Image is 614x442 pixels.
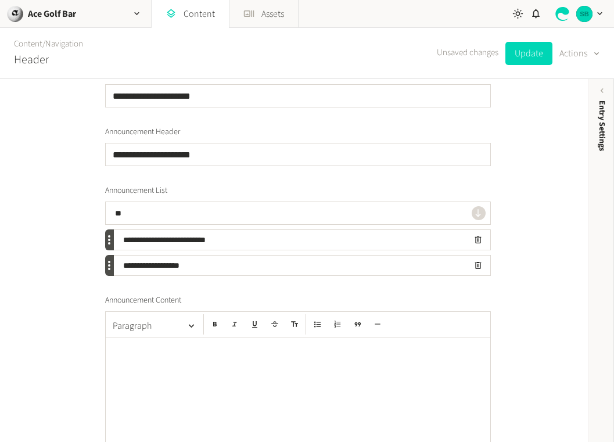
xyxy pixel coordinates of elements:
img: Ace Golf Bar [7,6,23,22]
span: Entry Settings [596,100,608,151]
span: Unsaved changes [437,46,498,60]
button: Update [505,42,552,65]
button: Actions [559,42,600,65]
img: Sabrina Benoit [576,6,593,22]
a: Navigation [45,38,83,50]
span: Announcement List [105,185,167,197]
button: Paragraph [108,314,201,337]
h2: Ace Golf Bar [28,7,76,21]
a: Content [14,38,42,50]
span: Announcement Content [105,294,181,307]
h2: Header [14,51,49,69]
span: Announcement Header [105,126,180,138]
span: / [42,38,45,50]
